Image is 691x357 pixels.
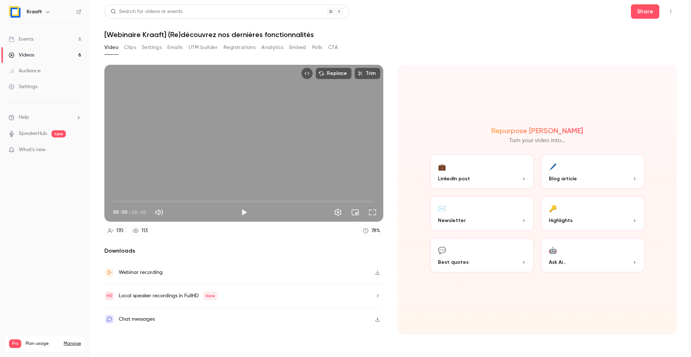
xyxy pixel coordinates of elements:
[9,51,34,59] div: Videos
[631,4,659,19] button: Share
[130,226,151,236] a: 113
[128,208,131,216] span: /
[113,208,146,216] div: 00:00
[549,175,577,182] span: Blog article
[365,205,380,220] button: Full screen
[9,83,37,90] div: Settings
[429,237,534,273] button: 💬Best quotes
[354,68,380,79] button: Trim
[438,217,466,224] span: Newsletter
[438,258,469,266] span: Best quotes
[540,237,645,273] button: 🤖Ask Ai...
[237,205,251,220] button: Play
[371,227,380,235] div: 78 %
[104,226,127,236] a: 170
[9,36,33,43] div: Events
[549,217,573,224] span: Highlights
[19,146,46,154] span: What's new
[124,42,136,53] button: Clips
[167,42,182,53] button: Emails
[360,226,383,236] a: 78%
[9,6,21,18] img: Kraaft
[665,6,677,17] button: Top Bar Actions
[491,126,583,135] h2: Repurpose [PERSON_NAME]
[429,154,534,190] button: 💼LinkedIn post
[331,205,345,220] button: Settings
[438,161,446,172] div: 💼
[438,244,446,256] div: 💬
[19,130,47,137] a: SpeakerHub
[119,292,218,300] div: Local speaker recordings in FullHD
[223,42,256,53] button: Registrations
[9,339,21,348] span: Pro
[19,114,29,121] span: Help
[152,205,166,220] button: Mute
[289,42,306,53] button: Embed
[51,130,66,137] span: new
[142,42,162,53] button: Settings
[438,175,470,182] span: LinkedIn post
[549,244,557,256] div: 🤖
[113,208,127,216] span: 00:00
[132,208,146,216] span: 00:00
[104,42,118,53] button: Video
[540,195,645,231] button: 🔑Highlights
[203,292,218,300] span: New
[348,205,362,220] button: Turn on miniplayer
[116,227,123,235] div: 170
[549,161,557,172] div: 🖊️
[316,68,352,79] button: Replace
[27,8,42,15] h6: Kraaft
[509,136,565,145] p: Turn your video into...
[104,30,677,39] h1: [Webinaire Kraaft] (Re)découvrez nos dernières fonctionnalités
[540,154,645,190] button: 🖊️Blog article
[119,315,155,324] div: Chat messages
[189,42,218,53] button: UTM builder
[110,8,182,15] div: Search for videos or events
[141,227,148,235] div: 113
[328,42,338,53] button: CTA
[26,341,59,347] span: Plan usage
[549,258,566,266] span: Ask Ai...
[119,268,163,277] div: Webinar recording
[312,42,322,53] button: Polls
[549,203,557,214] div: 🔑
[9,114,81,121] li: help-dropdown-opener
[9,67,41,74] div: Audience
[301,68,313,79] button: Embed video
[64,341,81,347] a: Manage
[429,195,534,231] button: ✉️Newsletter
[261,42,284,53] button: Analytics
[104,247,383,255] h2: Downloads
[438,203,446,214] div: ✉️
